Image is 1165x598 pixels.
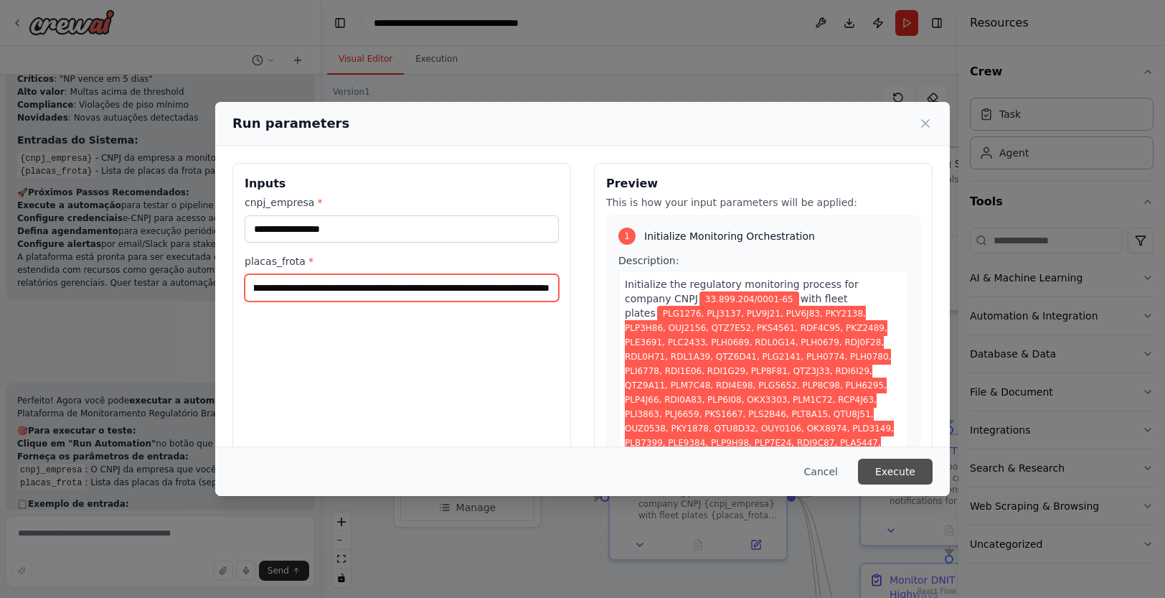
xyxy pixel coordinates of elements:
[625,293,847,319] span: with fleet plates
[606,195,920,210] p: This is how your input parameters will be applied:
[644,229,815,243] span: Initialize Monitoring Orchestration
[625,279,859,304] span: Initialize the regulatory monitoring process for company CNPJ
[618,228,636,245] div: 1
[793,459,849,485] button: Cancel
[245,254,559,268] label: placas_frota
[625,306,896,523] span: Variable: placas_frota
[232,113,349,134] h2: Run parameters
[618,255,679,266] span: Description:
[699,291,799,307] span: Variable: cnpj_empresa
[606,175,920,192] h3: Preview
[245,195,559,210] label: cnpj_empresa
[858,459,933,485] button: Execute
[245,175,559,192] h3: Inputs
